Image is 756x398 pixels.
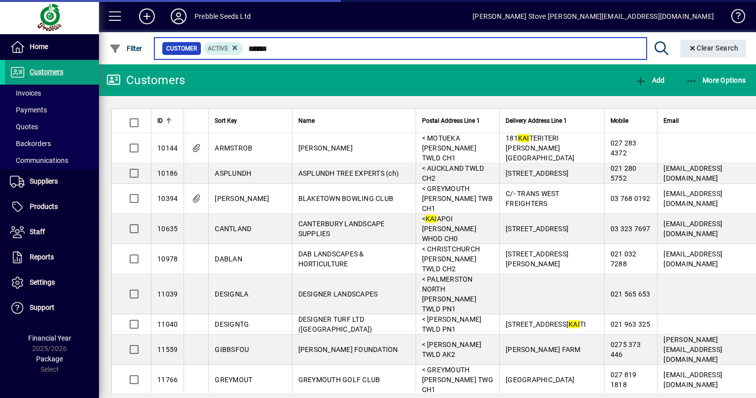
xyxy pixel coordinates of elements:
[506,169,568,177] span: [STREET_ADDRESS]
[686,76,746,84] span: More Options
[215,169,251,177] span: ASPLUNDH
[422,115,480,126] span: Postal Address Line 1
[107,40,145,57] button: Filter
[506,320,586,328] span: [STREET_ADDRESS] TI
[422,341,482,358] span: < [PERSON_NAME] TWLD AK2
[506,346,581,353] span: [PERSON_NAME] FARM
[30,202,58,210] span: Products
[611,195,651,202] span: 03 768 0192
[215,320,249,328] span: DESIGNTG
[10,156,68,164] span: Communications
[506,376,574,384] span: [GEOGRAPHIC_DATA]
[422,185,493,212] span: < GREYMOUTH [PERSON_NAME] TWB CH1
[30,253,54,261] span: Reports
[298,250,364,268] span: DAB LANDSCAPES & HORTICULTURE
[5,245,99,270] a: Reports
[215,290,248,298] span: DESIGNLA
[611,115,652,126] div: Mobile
[30,228,45,236] span: Staff
[215,115,237,126] span: Sort Key
[425,215,437,223] em: KAI
[422,245,480,273] span: < CHRISTCHURCH [PERSON_NAME] TWLD CH2
[106,72,185,88] div: Customers
[5,85,99,101] a: Invoices
[611,225,651,233] span: 03 323 7697
[298,144,353,152] span: [PERSON_NAME]
[10,123,38,131] span: Quotes
[611,320,651,328] span: 021 963 325
[5,220,99,245] a: Staff
[157,195,178,202] span: 10394
[635,76,664,84] span: Add
[663,115,679,126] span: Email
[611,164,637,182] span: 021 280 5752
[109,45,142,52] span: Filter
[298,195,394,202] span: BLAKETOWN BOWLING CLUB
[215,346,249,353] span: GIBBSFOU
[298,115,315,126] span: Name
[157,290,178,298] span: 11039
[215,225,251,233] span: CANTLAND
[5,296,99,320] a: Support
[157,376,178,384] span: 11766
[611,290,651,298] span: 021 565 653
[5,270,99,295] a: Settings
[298,115,410,126] div: Name
[663,250,722,268] span: [EMAIL_ADDRESS][DOMAIN_NAME]
[724,2,744,34] a: Knowledge Base
[215,195,269,202] span: [PERSON_NAME]
[157,115,178,126] div: ID
[298,315,373,333] span: DESIGNER TURF LTD ([GEOGRAPHIC_DATA])
[194,8,251,24] div: Prebble Seeds Ltd
[298,220,385,238] span: CANTERBURY LANDSCAPE SUPPLIES
[688,44,739,52] span: Clear Search
[157,225,178,233] span: 10635
[518,134,529,142] em: KAI
[10,140,51,148] span: Backorders
[680,40,747,57] button: Clear
[215,144,252,152] span: ARMSTROB
[157,346,178,353] span: 11559
[298,169,399,177] span: ASPLUNDH TREE EXPERTS (ch)
[5,135,99,152] a: Backorders
[611,341,641,358] span: 0275 373 446
[157,144,178,152] span: 10144
[422,215,476,243] span: < APOI [PERSON_NAME] WHOD CH0
[157,320,178,328] span: 11040
[422,366,493,394] span: < GREYMOUTH [PERSON_NAME] TWG CH1
[131,7,163,25] button: Add
[298,346,398,353] span: [PERSON_NAME] FOUNDATION
[611,139,637,157] span: 027 283 4372
[157,169,178,177] span: 10186
[683,71,749,89] button: More Options
[5,152,99,169] a: Communications
[30,43,48,50] span: Home
[204,42,243,55] mat-chip: Activation Status: Active
[208,45,228,52] span: Active
[157,255,178,263] span: 10978
[506,225,568,233] span: [STREET_ADDRESS]
[30,68,63,76] span: Customers
[632,71,667,89] button: Add
[36,355,63,363] span: Package
[472,8,714,24] div: [PERSON_NAME] Stove [PERSON_NAME][EMAIL_ADDRESS][DOMAIN_NAME]
[166,44,197,53] span: Customer
[663,371,722,389] span: [EMAIL_ADDRESS][DOMAIN_NAME]
[422,164,484,182] span: < AUCKLAND TWLD CH2
[422,315,482,333] span: < [PERSON_NAME] TWLD PN1
[506,115,567,126] span: Delivery Address Line 1
[506,134,574,162] span: 181 TERITERI [PERSON_NAME][GEOGRAPHIC_DATA]
[663,164,722,182] span: [EMAIL_ADDRESS][DOMAIN_NAME]
[663,190,722,207] span: [EMAIL_ADDRESS][DOMAIN_NAME]
[611,250,637,268] span: 021 032 7288
[10,89,41,97] span: Invoices
[215,255,242,263] span: DABLAN
[298,376,380,384] span: GREYMOUTH GOLF CLUB
[506,250,568,268] span: [STREET_ADDRESS][PERSON_NAME]
[422,275,476,313] span: < PALMERSTON NORTH [PERSON_NAME] TWLD PN1
[215,376,252,384] span: GREYMOUT
[568,320,580,328] em: KAI
[298,290,378,298] span: DESIGNER LANDSCAPES
[30,278,55,286] span: Settings
[5,101,99,118] a: Payments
